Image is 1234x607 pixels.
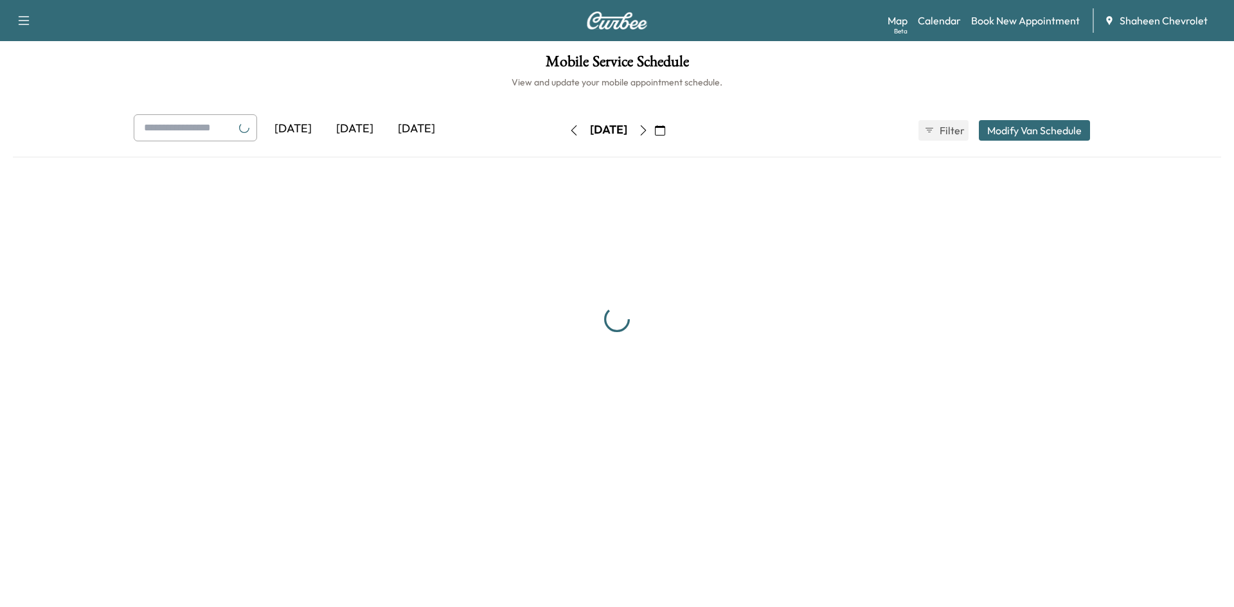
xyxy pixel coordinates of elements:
h1: Mobile Service Schedule [13,54,1221,76]
button: Filter [918,120,969,141]
button: Modify Van Schedule [979,120,1090,141]
div: [DATE] [324,114,386,144]
span: Shaheen Chevrolet [1120,13,1208,28]
img: Curbee Logo [586,12,648,30]
a: Calendar [918,13,961,28]
div: Beta [894,26,908,36]
a: MapBeta [888,13,908,28]
a: Book New Appointment [971,13,1080,28]
span: Filter [940,123,963,138]
div: [DATE] [386,114,447,144]
div: [DATE] [590,122,627,138]
div: [DATE] [262,114,324,144]
h6: View and update your mobile appointment schedule. [13,76,1221,89]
